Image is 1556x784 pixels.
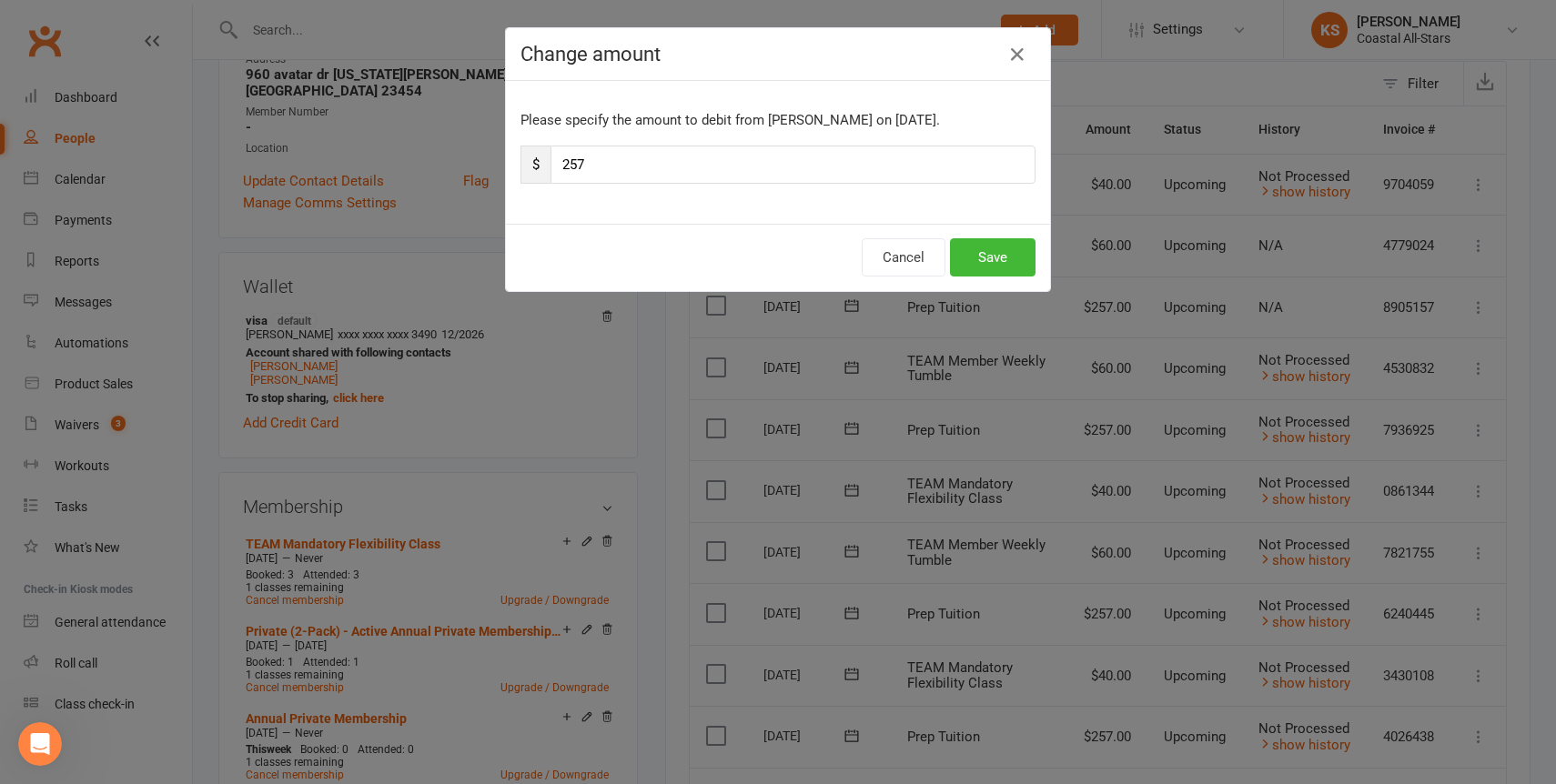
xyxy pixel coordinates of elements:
p: Please specify the amount to debit from [PERSON_NAME] on [DATE]. [520,109,1036,131]
button: Cancel [862,238,945,276]
h4: Change amount [520,43,1036,65]
button: Save [950,238,1036,276]
iframe: Intercom live chat [18,722,62,766]
span: $ [520,146,551,184]
button: Close [1003,40,1032,69]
